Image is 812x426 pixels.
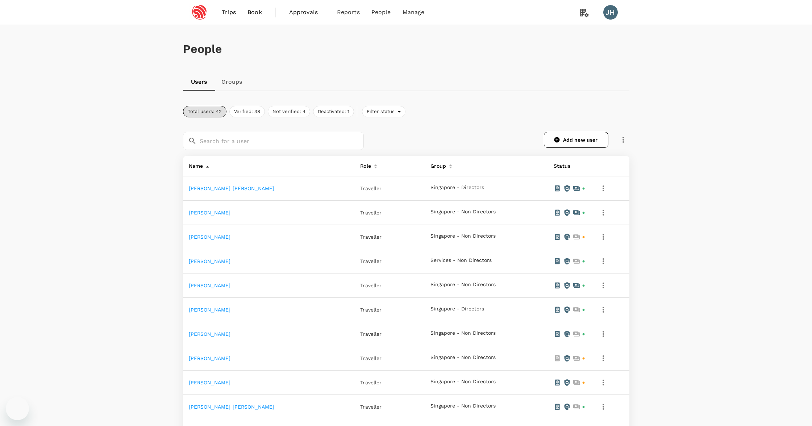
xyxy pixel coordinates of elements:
a: [PERSON_NAME] [189,210,231,216]
a: [PERSON_NAME] [189,234,231,240]
span: Reports [337,8,360,17]
button: Singapore - Non Directors [430,355,496,360]
div: Filter status [362,106,406,117]
button: Singapore - Non Directors [430,403,496,409]
a: [PERSON_NAME] [189,380,231,385]
div: Role [357,159,371,170]
a: [PERSON_NAME] [189,307,231,313]
button: Verified: 38 [229,106,265,117]
a: Groups [216,73,248,91]
button: Total users: 42 [183,106,226,117]
a: [PERSON_NAME] [189,283,231,288]
a: [PERSON_NAME] [189,258,231,264]
span: Traveller [360,404,382,410]
button: Singapore - Directors [430,185,484,191]
span: Traveller [360,234,382,240]
button: Singapore - Directors [430,306,484,312]
div: JH [603,5,618,20]
span: Traveller [360,258,382,264]
button: Singapore - Non Directors [430,282,496,288]
span: Traveller [360,307,382,313]
div: Group [428,159,446,170]
a: Add new user [544,132,608,148]
div: Name [186,159,203,170]
img: Espressif Systems Singapore Pte Ltd [183,4,216,20]
button: Singapore - Non Directors [430,379,496,385]
h1: People [183,42,629,56]
span: Traveller [360,355,382,361]
span: People [371,8,391,17]
span: Book [247,8,262,17]
span: Manage [403,8,425,17]
a: [PERSON_NAME] [189,355,231,361]
span: Traveller [360,210,382,216]
button: Not verified: 4 [268,106,310,117]
span: Traveller [360,185,382,191]
iframe: Button to launch messaging window [6,397,29,420]
span: Traveller [360,283,382,288]
a: Users [183,73,216,91]
span: Filter status [362,108,398,115]
button: Deactivated: 1 [313,106,354,117]
a: [PERSON_NAME] [PERSON_NAME] [189,404,275,410]
span: Trips [222,8,236,17]
button: Services - Non Directors [430,258,492,263]
button: Singapore - Non Directors [430,330,496,336]
a: [PERSON_NAME] [189,331,231,337]
span: Traveller [360,380,382,385]
span: Approvals [289,8,325,17]
th: Status [548,156,591,176]
input: Search for a user [200,132,364,150]
button: Singapore - Non Directors [430,209,496,215]
button: Singapore - Non Directors [430,233,496,239]
a: [PERSON_NAME] [PERSON_NAME] [189,185,275,191]
span: Traveller [360,331,382,337]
